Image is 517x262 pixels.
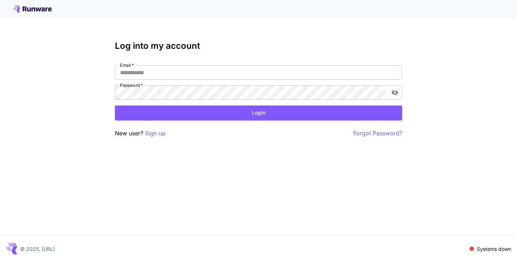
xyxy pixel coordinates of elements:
[353,129,402,138] button: Forgot Password?
[115,129,166,138] p: New user?
[388,86,401,99] button: toggle password visibility
[115,41,402,51] h3: Log into my account
[477,245,511,253] p: Systems down
[120,82,143,88] label: Password
[120,62,134,68] label: Email
[115,106,402,120] button: Login
[20,245,55,253] p: © 2025, [URL]
[145,129,166,138] button: Sign up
